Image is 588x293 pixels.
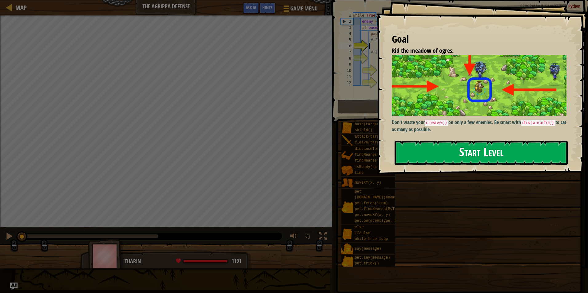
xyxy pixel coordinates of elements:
button: Ctrl + P: Pause [3,231,15,243]
span: [DOMAIN_NAME](enemy) [355,195,399,200]
div: 5 [341,37,353,43]
img: thang_avatar_frame.png [88,239,124,273]
div: 12 [341,80,353,86]
button: Toggle fullscreen [317,231,329,243]
div: 6 [341,43,353,49]
button: Ask AI [243,2,259,14]
span: else [355,225,364,229]
span: findNearestEnemy() [355,153,395,157]
div: 8 [341,55,353,61]
span: time [355,171,364,175]
span: pet [355,189,361,194]
img: portrait.png [341,228,353,240]
button: ♫ [304,231,314,243]
code: cleave() [425,120,448,126]
span: pet.say(message) [355,256,390,260]
span: 1191 [232,257,241,265]
span: Hi. Need any help? [4,4,44,9]
img: portrait.png [341,135,353,146]
span: Rid the meadow of ogres. [392,46,454,55]
img: portrait.png [341,201,353,213]
a: Map [12,3,27,12]
span: while-true loop [355,237,388,241]
div: 3 [341,25,353,31]
span: pet.moveXY(x, y) [355,213,390,217]
span: cleave(target) [355,140,386,145]
span: isReady(action) [355,165,388,169]
code: distanceTo() [521,120,555,126]
button: Game Menu [279,2,321,17]
span: say(message) [355,247,381,251]
span: pet.fetch(item) [355,201,388,205]
li: Rid the meadow of ogres. [384,46,565,55]
span: pet.trick() [355,261,379,266]
span: findNearestItem() [355,158,392,163]
img: portrait.png [341,177,353,189]
img: portrait.png [341,150,353,162]
div: 4 [341,31,353,37]
span: pet.findNearestByType(type) [355,207,414,211]
span: if/else [355,231,370,235]
div: health: 1191 / 1191 [176,258,241,264]
p: Don't waste your on only a few enemies. Be smart with to catch as many as possible. [392,119,571,133]
div: Goal [392,32,566,46]
span: Map [15,3,27,12]
div: 9 [341,61,353,68]
button: Run ⇧↵ [337,100,455,114]
div: 11 [341,74,353,80]
img: The agrippa defense [392,55,571,115]
span: attack(target) [355,135,386,139]
span: Hints [262,5,272,10]
span: moveXY(x, y) [355,181,381,185]
span: bash(target) [355,122,381,127]
img: portrait.png [341,122,353,134]
span: Ask AI [246,5,256,10]
div: 1 [341,12,353,18]
button: Ask AI [10,283,18,290]
div: 10 [341,68,353,74]
span: pet.on(eventType, handler) [355,219,412,223]
div: Tharin [125,257,246,265]
span: ♫ [305,232,311,241]
img: portrait.png [341,256,353,267]
span: distanceTo(target) [355,147,395,151]
img: portrait.png [341,243,353,255]
img: portrait.png [341,165,353,177]
button: Start Level [395,141,568,165]
div: 2 [341,18,353,25]
span: shield() [355,128,372,132]
div: 7 [341,49,353,55]
span: Game Menu [290,5,318,13]
button: Adjust volume [288,231,300,243]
